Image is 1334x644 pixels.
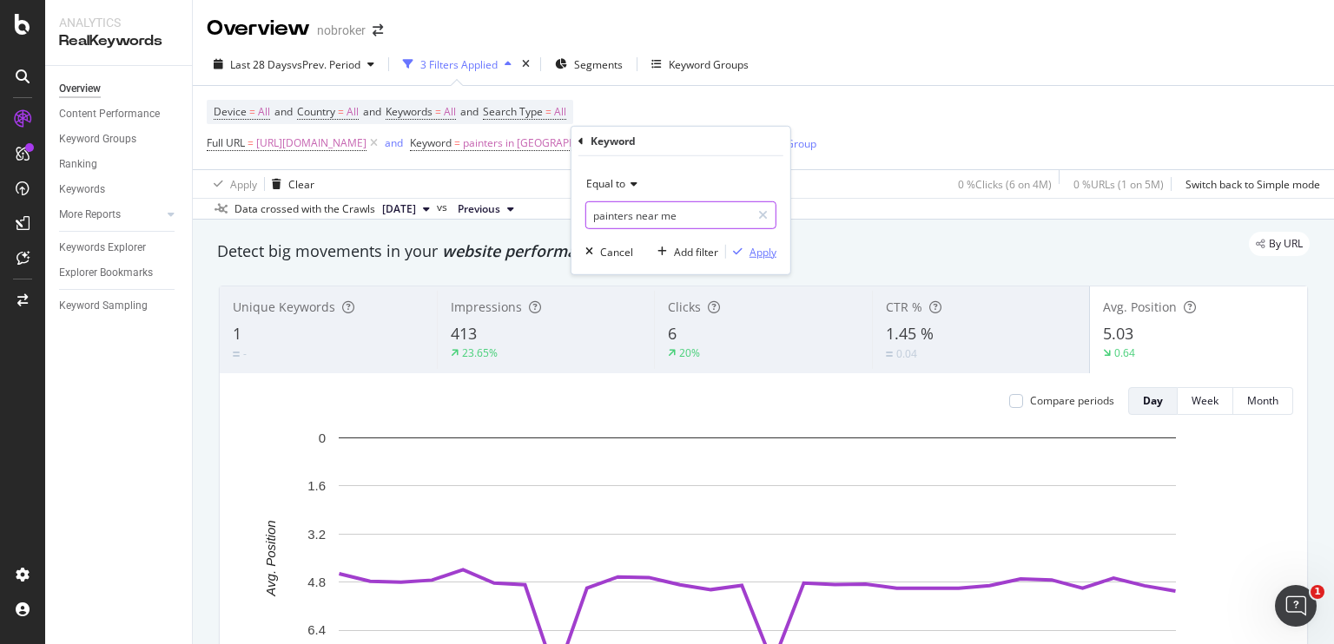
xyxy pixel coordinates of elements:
a: Keywords [59,181,180,199]
span: Impressions [451,299,522,315]
div: Keywords Explorer [59,239,146,257]
div: Data crossed with the Crawls [234,201,375,217]
div: 0 % URLs ( 1 on 5M ) [1073,177,1164,192]
div: Keyword Groups [669,57,749,72]
div: Month [1247,393,1278,408]
text: 1.6 [307,478,326,493]
button: [DATE] [375,199,437,220]
div: Content Performance [59,105,160,123]
div: Compare periods [1030,393,1114,408]
text: 3.2 [307,527,326,542]
a: Explorer Bookmarks [59,264,180,282]
span: [URL][DOMAIN_NAME] [256,131,367,155]
div: 20% [679,345,700,360]
button: and [385,135,403,151]
button: Clear [265,170,314,198]
button: 3 Filters Applied [396,50,518,78]
span: Country [297,104,335,119]
span: = [248,135,254,150]
div: Overview [59,80,101,98]
span: By URL [1269,239,1303,249]
div: Overview [207,14,310,43]
span: 413 [451,323,477,344]
span: Clicks [668,299,701,315]
div: arrow-right-arrow-left [373,24,383,36]
img: Equal [233,352,240,357]
button: Apply [207,170,257,198]
span: = [249,104,255,119]
text: 6.4 [307,622,326,637]
span: 1 [233,323,241,344]
div: Switch back to Simple mode [1185,177,1320,192]
button: Switch back to Simple mode [1179,170,1320,198]
span: 1.45 % [886,323,934,344]
div: Keyword [591,134,636,148]
span: Keyword [410,135,452,150]
a: Ranking [59,155,180,174]
span: Search Type [483,104,543,119]
span: Previous [458,201,500,217]
div: Apply [750,244,776,259]
div: Keyword Sampling [59,297,148,315]
button: Previous [451,199,521,220]
span: and [363,104,381,119]
div: - [243,346,247,361]
div: 3 Filters Applied [420,57,498,72]
span: vs Prev. Period [292,57,360,72]
span: 1 [1311,585,1324,599]
a: More Reports [59,206,162,224]
span: Unique Keywords [233,299,335,315]
button: Month [1233,387,1293,415]
span: Last 28 Days [230,57,292,72]
div: Clear [288,177,314,192]
div: RealKeywords [59,31,178,51]
div: times [518,56,533,73]
button: Day [1128,387,1178,415]
div: 0 % Clicks ( 6 on 4M ) [958,177,1052,192]
span: = [454,135,460,150]
span: = [338,104,344,119]
div: and [385,135,403,150]
button: Apply [726,243,776,260]
span: painters in [GEOGRAPHIC_DATA] [463,131,622,155]
div: 23.65% [462,345,498,360]
a: Content Performance [59,105,180,123]
div: Cancel [600,244,633,259]
iframe: Intercom live chat [1275,585,1317,627]
span: All [554,100,566,124]
div: Explorer Bookmarks [59,264,153,282]
button: Keyword Groups [644,50,756,78]
img: Equal [886,352,893,357]
button: Cancel [578,243,633,260]
a: Keyword Sampling [59,297,180,315]
a: Keywords Explorer [59,239,180,257]
text: 0 [319,430,326,445]
span: Keywords [386,104,433,119]
div: More Reports [59,206,121,224]
span: All [258,100,270,124]
span: Device [214,104,247,119]
span: and [460,104,479,119]
div: Add filter [674,244,718,259]
span: 5.03 [1103,323,1133,344]
span: vs [437,200,451,215]
div: Apply [230,177,257,192]
div: 0.04 [896,346,917,361]
span: = [435,104,441,119]
span: Avg. Position [1103,299,1177,315]
div: Analytics [59,14,178,31]
button: Add filter [650,243,718,260]
span: Equal to [586,176,625,191]
button: Week [1178,387,1233,415]
div: Day [1143,393,1163,408]
div: Week [1192,393,1218,408]
div: legacy label [1249,232,1310,256]
a: Keyword Groups [59,130,180,148]
a: Overview [59,80,180,98]
span: 6 [668,323,677,344]
span: All [347,100,359,124]
button: Last 28 DaysvsPrev. Period [207,50,381,78]
div: Keywords [59,181,105,199]
text: 4.8 [307,575,326,589]
div: 0.64 [1114,345,1135,360]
